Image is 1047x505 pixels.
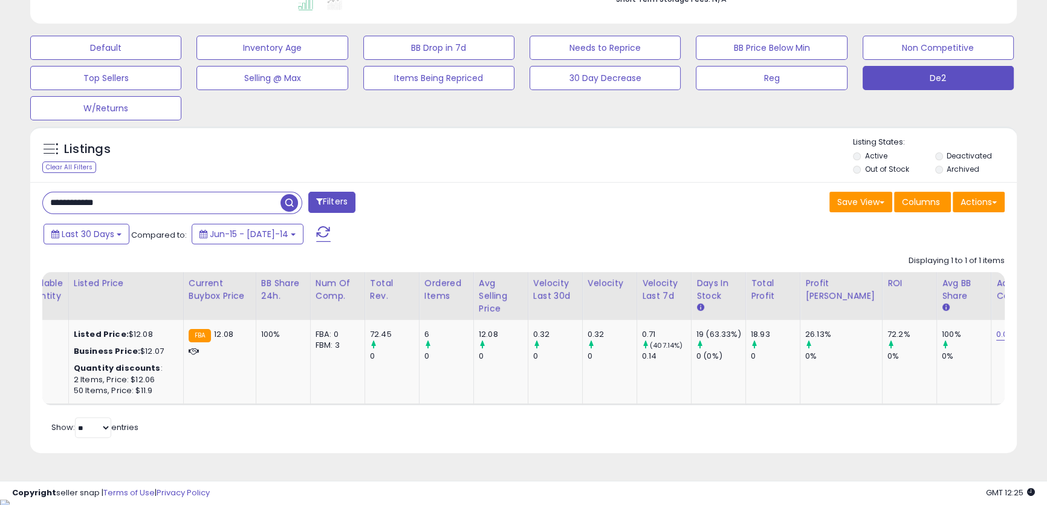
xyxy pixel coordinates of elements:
[74,374,174,385] div: 2 Items, Price: $12.06
[887,351,936,362] div: 0%
[261,329,301,340] div: 100%
[22,277,63,302] div: Fulfillable Quantity
[74,277,178,290] div: Listed Price
[308,192,355,213] button: Filters
[696,302,704,313] small: Days In Stock.
[189,329,211,342] small: FBA
[74,329,174,340] div: $12.08
[902,196,940,208] span: Columns
[942,329,991,340] div: 100%
[588,351,637,362] div: 0
[424,351,473,362] div: 0
[588,329,637,340] div: 0.32
[44,224,129,244] button: Last 30 Days
[642,329,691,340] div: 0.71
[479,277,523,315] div: Avg Selling Price
[996,328,1014,340] a: 0.04
[894,192,951,212] button: Columns
[751,277,795,302] div: Total Profit
[942,302,949,313] small: Avg BB Share.
[316,277,360,302] div: Num of Comp.
[363,36,514,60] button: BB Drop in 7d
[189,277,251,302] div: Current Buybox Price
[530,36,681,60] button: Needs to Reprice
[74,328,129,340] b: Listed Price:
[864,151,887,161] label: Active
[131,229,187,241] span: Compared to:
[942,277,986,302] div: Avg BB Share
[210,228,288,240] span: Jun-15 - [DATE]-14
[996,277,1040,302] div: Additional Cost
[424,277,468,302] div: Ordered Items
[479,351,528,362] div: 0
[530,66,681,90] button: 30 Day Decrease
[751,351,800,362] div: 0
[863,36,1014,60] button: Non Competitive
[424,329,473,340] div: 6
[479,329,528,340] div: 12.08
[12,487,56,498] strong: Copyright
[986,487,1035,498] span: 2025-08-14 12:25 GMT
[370,351,419,362] div: 0
[696,351,745,362] div: 0 (0%)
[863,66,1014,90] button: De2
[829,192,892,212] button: Save View
[642,351,691,362] div: 0.14
[316,329,355,340] div: FBA: 0
[30,96,181,120] button: W/Returns
[42,161,96,173] div: Clear All Filters
[370,329,419,340] div: 72.45
[74,362,161,374] b: Quantity discounts
[74,385,174,396] div: 50 Items, Price: $11.9
[196,66,348,90] button: Selling @ Max
[370,277,414,302] div: Total Rev.
[74,346,174,357] div: $12.07
[588,277,632,290] div: Velocity
[650,340,682,350] small: (407.14%)
[953,192,1005,212] button: Actions
[696,36,847,60] button: BB Price Below Min
[947,164,979,174] label: Archived
[642,277,686,302] div: Velocity Last 7d
[363,66,514,90] button: Items Being Repriced
[942,351,991,362] div: 0%
[196,36,348,60] button: Inventory Age
[805,277,877,302] div: Profit [PERSON_NAME]
[74,363,174,374] div: :
[192,224,303,244] button: Jun-15 - [DATE]-14
[887,329,936,340] div: 72.2%
[696,277,741,302] div: Days In Stock
[157,487,210,498] a: Privacy Policy
[30,66,181,90] button: Top Sellers
[261,277,305,302] div: BB Share 24h.
[909,255,1005,267] div: Displaying 1 to 1 of 1 items
[51,422,138,433] span: Show: entries
[12,487,210,499] div: seller snap | |
[30,36,181,60] button: Default
[805,329,882,340] div: 26.13%
[887,277,932,290] div: ROI
[947,151,992,161] label: Deactivated
[74,345,140,357] b: Business Price:
[853,137,1017,148] p: Listing States:
[751,329,800,340] div: 18.93
[533,351,582,362] div: 0
[316,340,355,351] div: FBM: 3
[533,277,577,302] div: Velocity Last 30d
[103,487,155,498] a: Terms of Use
[696,66,847,90] button: Reg
[62,228,114,240] span: Last 30 Days
[696,329,745,340] div: 19 (63.33%)
[214,328,233,340] span: 12.08
[805,351,882,362] div: 0%
[533,329,582,340] div: 0.32
[64,141,111,158] h5: Listings
[864,164,909,174] label: Out of Stock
